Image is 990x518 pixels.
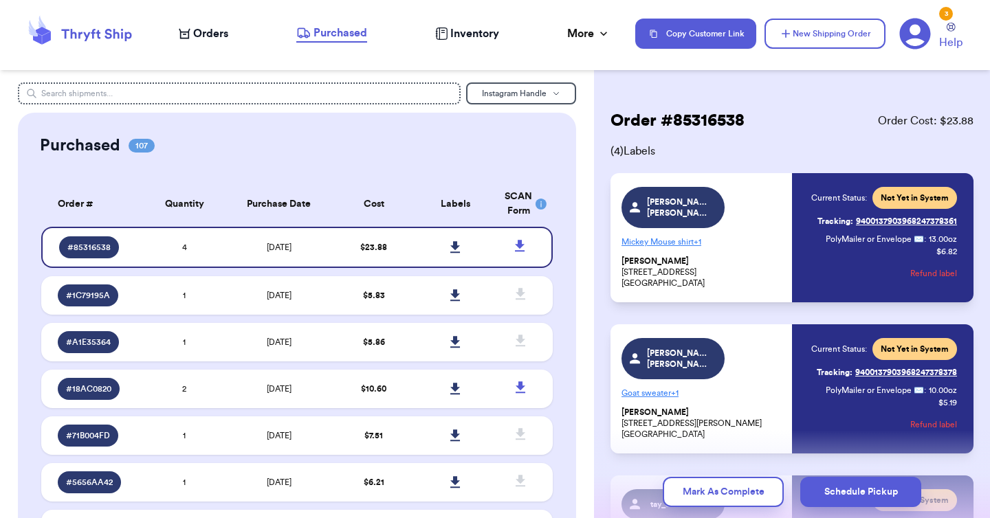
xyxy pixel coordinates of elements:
[881,192,949,203] span: Not Yet in System
[183,291,186,300] span: 1
[466,82,576,104] button: Instagram Handle
[361,385,386,393] span: $ 10.60
[333,181,415,227] th: Cost
[817,216,853,227] span: Tracking:
[183,431,186,440] span: 1
[66,337,111,348] span: # A1E35364
[817,210,957,232] a: Tracking:9400137903968247378361
[826,386,924,394] span: PolyMailer or Envelope ✉️
[924,234,926,245] span: :
[267,385,291,393] span: [DATE]
[267,291,291,300] span: [DATE]
[360,243,387,251] span: $ 23.88
[899,18,931,49] a: 3
[267,478,291,486] span: [DATE]
[881,344,949,354] span: Not Yet in System
[193,25,228,42] span: Orders
[647,348,712,370] span: [PERSON_NAME].[PERSON_NAME]
[817,367,852,378] span: Tracking:
[267,431,291,440] span: [DATE]
[811,344,867,354] span: Current Status:
[313,25,367,41] span: Purchased
[826,235,924,243] span: PolyMailer or Envelope ✉️
[878,113,973,129] span: Order Cost: $ 23.88
[66,477,113,488] span: # 5656AA42
[363,291,385,300] span: $ 5.83
[621,256,784,289] p: [STREET_ADDRESS] [GEOGRAPHIC_DATA]
[924,385,926,396] span: :
[129,139,155,153] span: 107
[435,25,499,42] a: Inventory
[936,246,957,257] p: $ 6.82
[66,290,110,301] span: # 1C79195A
[621,407,784,440] p: [STREET_ADDRESS][PERSON_NAME] [GEOGRAPHIC_DATA]
[567,25,610,42] div: More
[610,143,973,159] span: ( 4 ) Labels
[182,243,187,251] span: 4
[635,19,756,49] button: Copy Customer Link
[910,258,957,289] button: Refund label
[182,385,186,393] span: 2
[929,385,957,396] span: 10.00 oz
[364,431,383,440] span: $ 7.51
[450,25,499,42] span: Inventory
[41,181,144,227] th: Order #
[482,89,547,98] span: Instagram Handle
[415,181,496,227] th: Labels
[183,338,186,346] span: 1
[18,82,461,104] input: Search shipments...
[66,383,111,394] span: # 18AC0820
[621,256,689,267] span: [PERSON_NAME]
[179,25,228,42] a: Orders
[66,430,110,441] span: # 71B004FD
[183,478,186,486] span: 1
[663,477,784,507] button: Mark As Complete
[67,242,111,253] span: # 85316538
[621,231,784,253] p: Mickey Mouse shirt
[296,25,367,43] a: Purchased
[671,389,679,397] span: + 1
[621,407,689,418] span: [PERSON_NAME]
[621,382,784,404] p: Goat sweater
[144,181,225,227] th: Quantity
[505,190,536,218] div: SCAN Form
[910,409,957,440] button: Refund label
[694,238,701,246] span: + 1
[939,34,962,51] span: Help
[811,192,867,203] span: Current Status:
[800,477,921,507] button: Schedule Pickup
[40,135,120,157] h2: Purchased
[363,338,385,346] span: $ 5.86
[267,243,291,251] span: [DATE]
[817,361,957,383] a: Tracking:9400137903968247378378
[610,110,745,132] h2: Order # 85316538
[364,478,384,486] span: $ 6.21
[939,7,953,21] div: 3
[938,397,957,408] p: $ 5.19
[267,338,291,346] span: [DATE]
[929,234,957,245] span: 13.00 oz
[939,23,962,51] a: Help
[764,19,885,49] button: New Shipping Order
[225,181,333,227] th: Purchase Date
[647,196,712,218] span: [PERSON_NAME].[PERSON_NAME].r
